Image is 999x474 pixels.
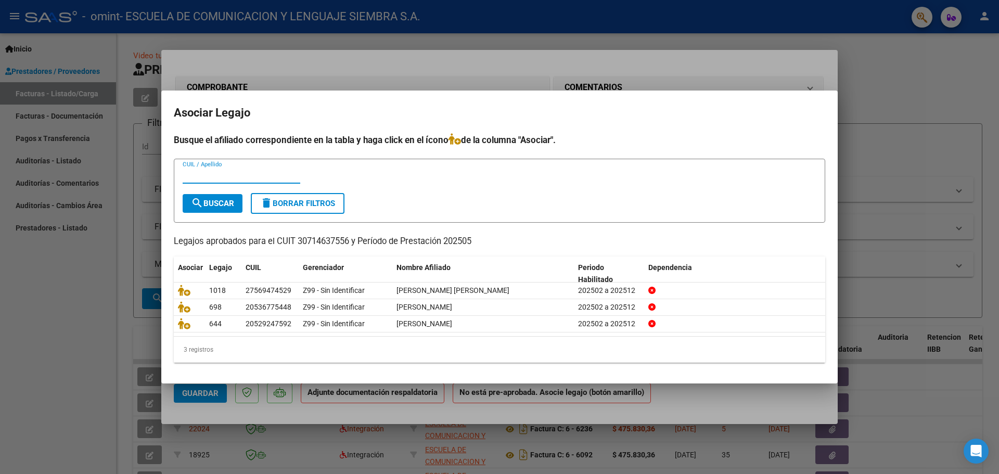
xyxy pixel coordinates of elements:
span: Buscar [191,199,234,208]
datatable-header-cell: Gerenciador [299,257,392,291]
div: 3 registros [174,337,825,363]
span: Periodo Habilitado [578,263,613,284]
div: 202502 a 202512 [578,301,640,313]
span: Z99 - Sin Identificar [303,286,365,294]
div: 20536775448 [246,301,291,313]
div: 20529247592 [246,318,291,330]
span: Nombre Afiliado [396,263,451,272]
button: Buscar [183,194,242,213]
span: Borrar Filtros [260,199,335,208]
span: ABREGU BAEZ EMMA VALENTINA [396,286,509,294]
p: Legajos aprobados para el CUIT 30714637556 y Período de Prestación 202505 [174,235,825,248]
h4: Busque el afiliado correspondiente en la tabla y haga click en el ícono de la columna "Asociar". [174,133,825,147]
datatable-header-cell: Dependencia [644,257,826,291]
span: 698 [209,303,222,311]
datatable-header-cell: CUIL [241,257,299,291]
mat-icon: delete [260,197,273,209]
mat-icon: search [191,197,203,209]
span: Legajo [209,263,232,272]
span: 1018 [209,286,226,294]
h2: Asociar Legajo [174,103,825,123]
datatable-header-cell: Nombre Afiliado [392,257,574,291]
span: Z99 - Sin Identificar [303,319,365,328]
div: Open Intercom Messenger [964,439,989,464]
div: 202502 a 202512 [578,318,640,330]
datatable-header-cell: Asociar [174,257,205,291]
span: Asociar [178,263,203,272]
span: RAKOVSKY VALENTIN ALEXANDER [396,319,452,328]
button: Borrar Filtros [251,193,344,214]
datatable-header-cell: Periodo Habilitado [574,257,644,291]
div: 27569474529 [246,285,291,297]
span: PALLERO BIANCHI BAUTISTA [396,303,452,311]
div: 202502 a 202512 [578,285,640,297]
span: 644 [209,319,222,328]
span: Dependencia [648,263,692,272]
span: Z99 - Sin Identificar [303,303,365,311]
span: CUIL [246,263,261,272]
span: Gerenciador [303,263,344,272]
datatable-header-cell: Legajo [205,257,241,291]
